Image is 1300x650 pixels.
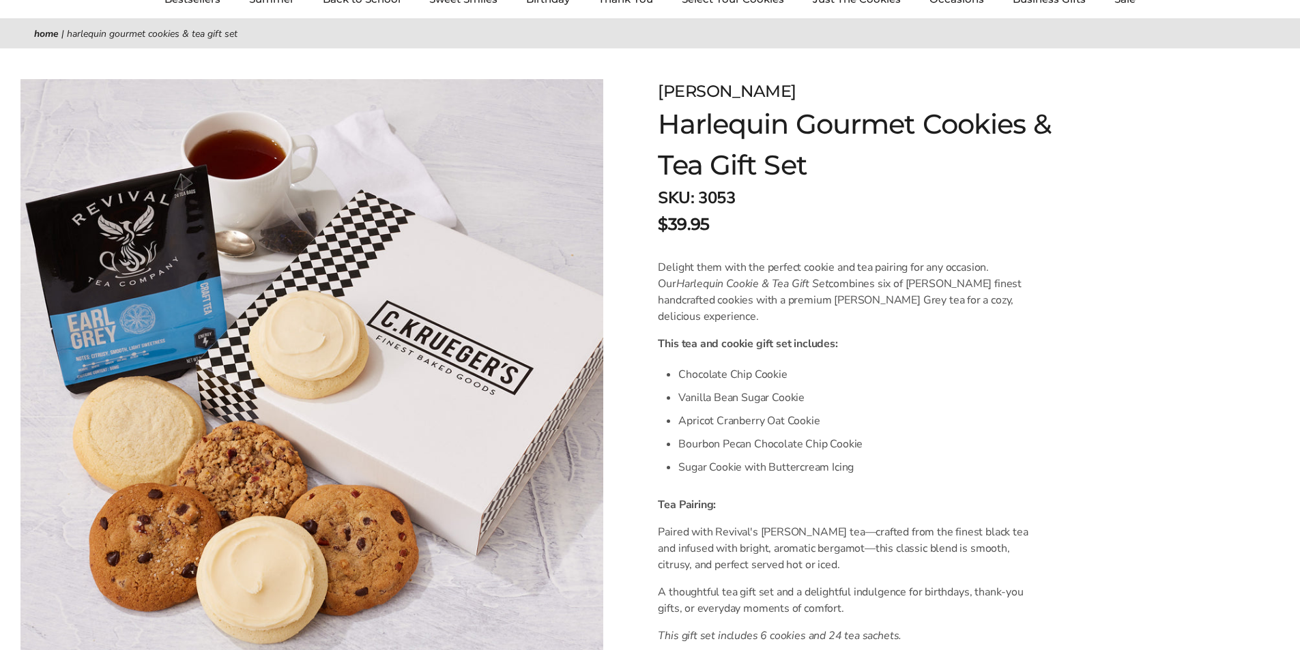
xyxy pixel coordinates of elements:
[658,259,1031,325] p: Delight them with the perfect cookie and tea pairing for any occasion. Our combines six of [PERSO...
[698,187,735,209] span: 3053
[658,104,1093,186] h1: Harlequin Gourmet Cookies & Tea Gift Set
[61,27,64,40] span: |
[678,432,1031,456] li: Bourbon Pecan Chocolate Chip Cookie
[658,212,709,237] span: $39.95
[658,79,1093,104] div: [PERSON_NAME]
[678,409,1031,432] li: Apricot Cranberry Oat Cookie
[658,584,1031,617] p: A thoughtful tea gift set and a delightful indulgence for birthdays, thank-you gifts, or everyday...
[658,524,1031,573] p: Paired with Revival's [PERSON_NAME] tea—crafted from the finest black tea and infused with bright...
[678,386,1031,409] li: Vanilla Bean Sugar Cookie
[34,26,1266,42] nav: breadcrumbs
[658,628,901,643] em: This gift set includes 6 cookies and 24 tea sachets.
[67,27,237,40] span: Harlequin Gourmet Cookies & Tea Gift Set
[658,497,716,512] b: Tea Pairing:
[678,456,1031,479] li: Sugar Cookie with Buttercream Icing
[676,276,829,291] i: Harlequin Cookie & Tea Gift Set
[678,363,1031,386] li: Chocolate Chip Cookie
[11,598,141,639] iframe: Sign Up via Text for Offers
[34,27,59,40] a: Home
[658,187,694,209] strong: SKU:
[658,336,837,351] strong: This tea and cookie gift set includes:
